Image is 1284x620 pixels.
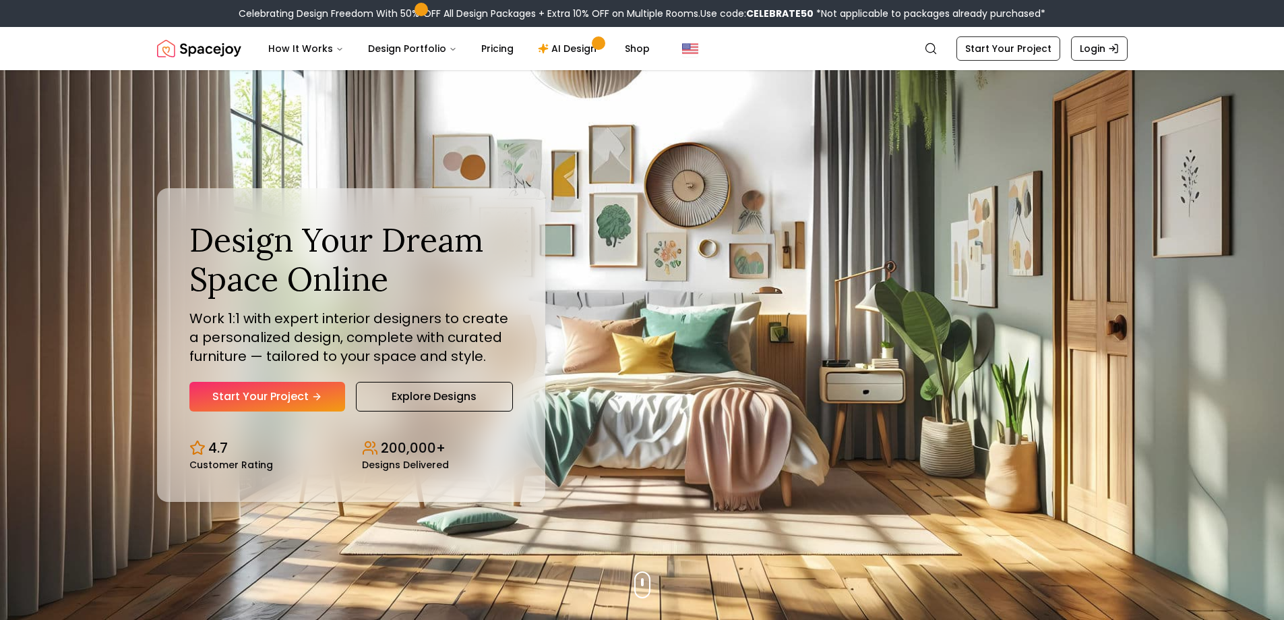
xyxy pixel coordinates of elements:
[527,35,611,62] a: AI Design
[814,7,1045,20] span: *Not applicable to packages already purchased*
[381,439,446,457] p: 200,000+
[239,7,1045,20] div: Celebrating Design Freedom With 50% OFF All Design Packages + Extra 10% OFF on Multiple Rooms.
[746,7,814,20] b: CELEBRATE50
[189,309,513,366] p: Work 1:1 with expert interior designers to create a personalized design, complete with curated fu...
[189,382,345,412] a: Start Your Project
[357,35,468,62] button: Design Portfolio
[157,27,1128,70] nav: Global
[157,35,241,62] img: Spacejoy Logo
[682,40,698,57] img: United States
[157,35,241,62] a: Spacejoy
[362,460,449,470] small: Designs Delivered
[208,439,228,457] p: 4.7
[189,460,273,470] small: Customer Rating
[614,35,661,62] a: Shop
[189,428,513,470] div: Design stats
[700,7,814,20] span: Use code:
[257,35,355,62] button: How It Works
[356,382,513,412] a: Explore Designs
[257,35,661,62] nav: Main
[956,36,1060,61] a: Start Your Project
[189,221,513,298] h1: Design Your Dream Space Online
[1071,36,1128,61] a: Login
[470,35,524,62] a: Pricing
